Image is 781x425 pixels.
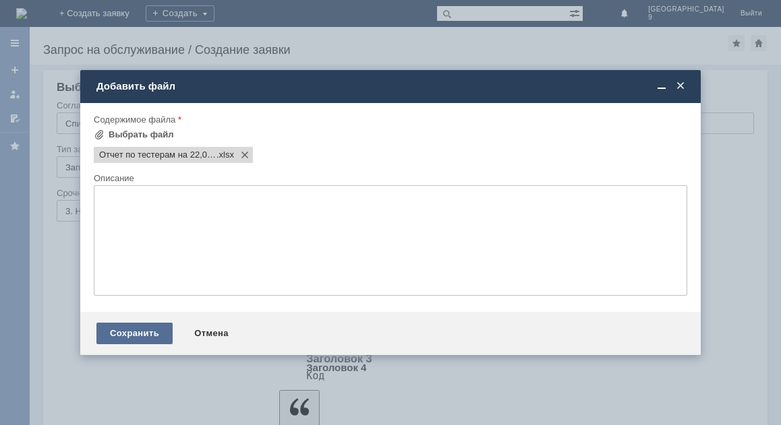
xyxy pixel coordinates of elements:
[674,80,687,92] span: Закрыть
[216,150,234,160] span: Отчет по тестерам на 22,09,25.xlsx
[94,115,685,124] div: Содержимое файла
[655,80,668,92] span: Свернуть (Ctrl + M)
[109,129,174,140] div: Выбрать файл
[94,174,685,183] div: Описание
[5,5,197,27] div: Добрый день! Примите в работу файл на списание тестеров.
[96,80,687,92] div: Добавить файл
[99,150,216,160] span: Отчет по тестерам на 22,09,25.xlsx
